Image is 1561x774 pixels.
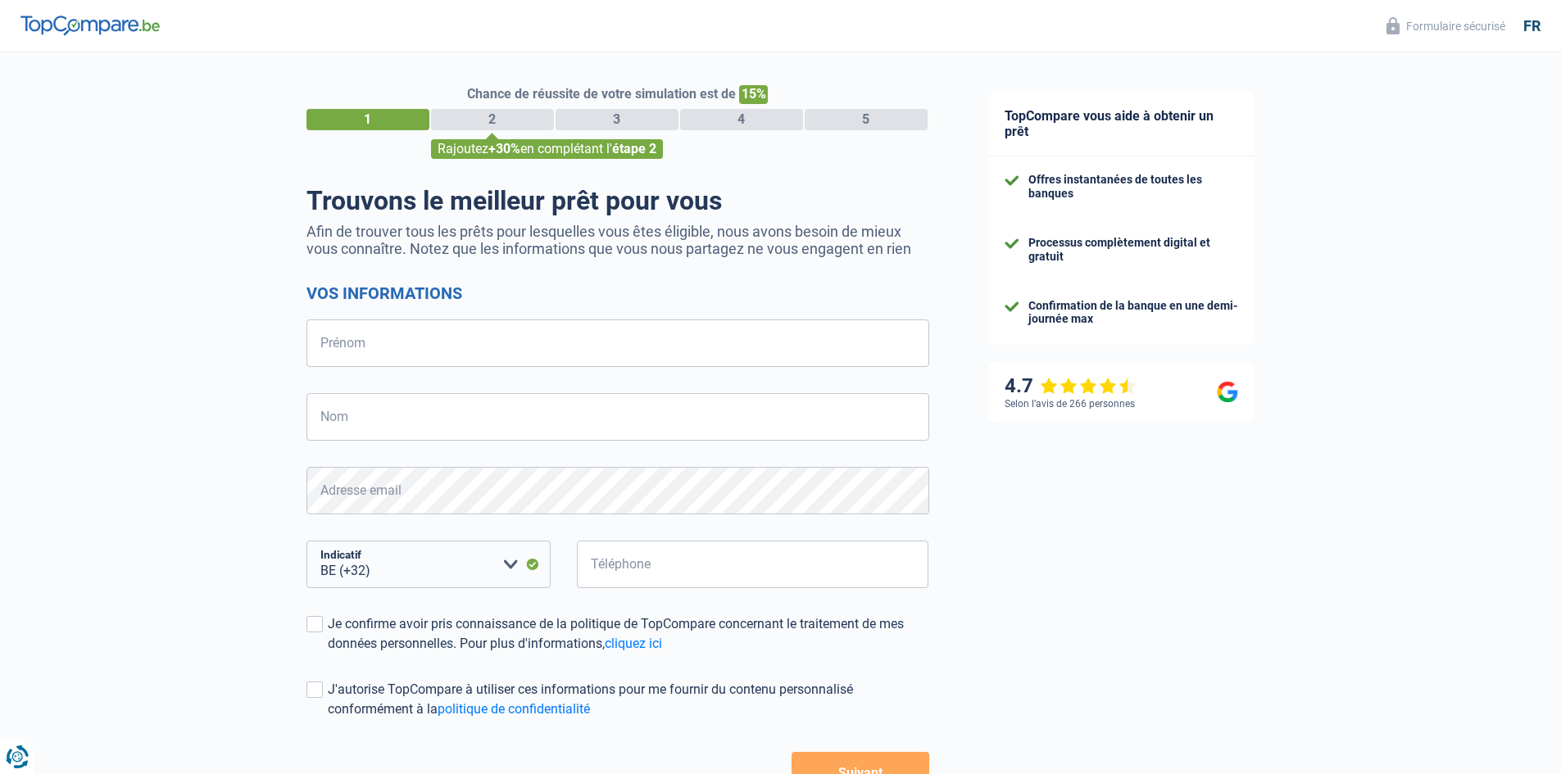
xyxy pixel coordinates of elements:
[1028,236,1238,264] div: Processus complètement digital et gratuit
[431,109,554,130] div: 2
[306,185,929,216] h1: Trouvons le meilleur prêt pour vous
[306,109,429,130] div: 1
[1005,374,1137,398] div: 4.7
[739,85,768,104] span: 15%
[431,139,663,159] div: Rajoutez en complétant l'
[328,680,929,719] div: J'autorise TopCompare à utiliser ces informations pour me fournir du contenu personnalisé conform...
[20,16,160,35] img: TopCompare Logo
[306,223,929,257] p: Afin de trouver tous les prêts pour lesquelles vous êtes éligible, nous avons besoin de mieux vou...
[605,636,662,651] a: cliquez ici
[805,109,928,130] div: 5
[577,541,929,588] input: 401020304
[1377,12,1515,39] button: Formulaire sécurisé
[1028,173,1238,201] div: Offres instantanées de toutes les banques
[306,283,929,303] h2: Vos informations
[1028,299,1238,327] div: Confirmation de la banque en une demi-journée max
[438,701,590,717] a: politique de confidentialité
[1005,398,1135,410] div: Selon l’avis de 266 personnes
[1523,17,1541,35] div: fr
[556,109,678,130] div: 3
[467,86,736,102] span: Chance de réussite de votre simulation est de
[488,141,520,156] span: +30%
[328,614,929,654] div: Je confirme avoir pris connaissance de la politique de TopCompare concernant le traitement de mes...
[612,141,656,156] span: étape 2
[988,92,1255,156] div: TopCompare vous aide à obtenir un prêt
[680,109,803,130] div: 4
